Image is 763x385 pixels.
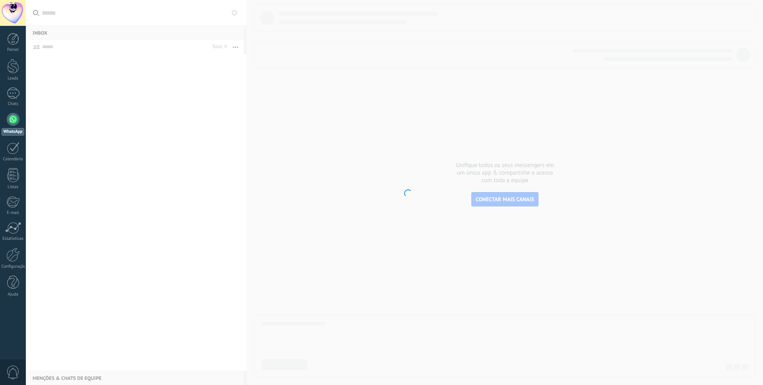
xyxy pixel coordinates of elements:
[2,264,25,269] div: Configurações
[2,47,25,52] div: Painel
[2,210,25,216] div: E-mail
[2,128,24,136] div: WhatsApp
[2,101,25,107] div: Chats
[2,185,25,190] div: Listas
[2,236,25,241] div: Estatísticas
[2,76,25,81] div: Leads
[2,157,25,162] div: Calendário
[2,292,25,297] div: Ajuda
